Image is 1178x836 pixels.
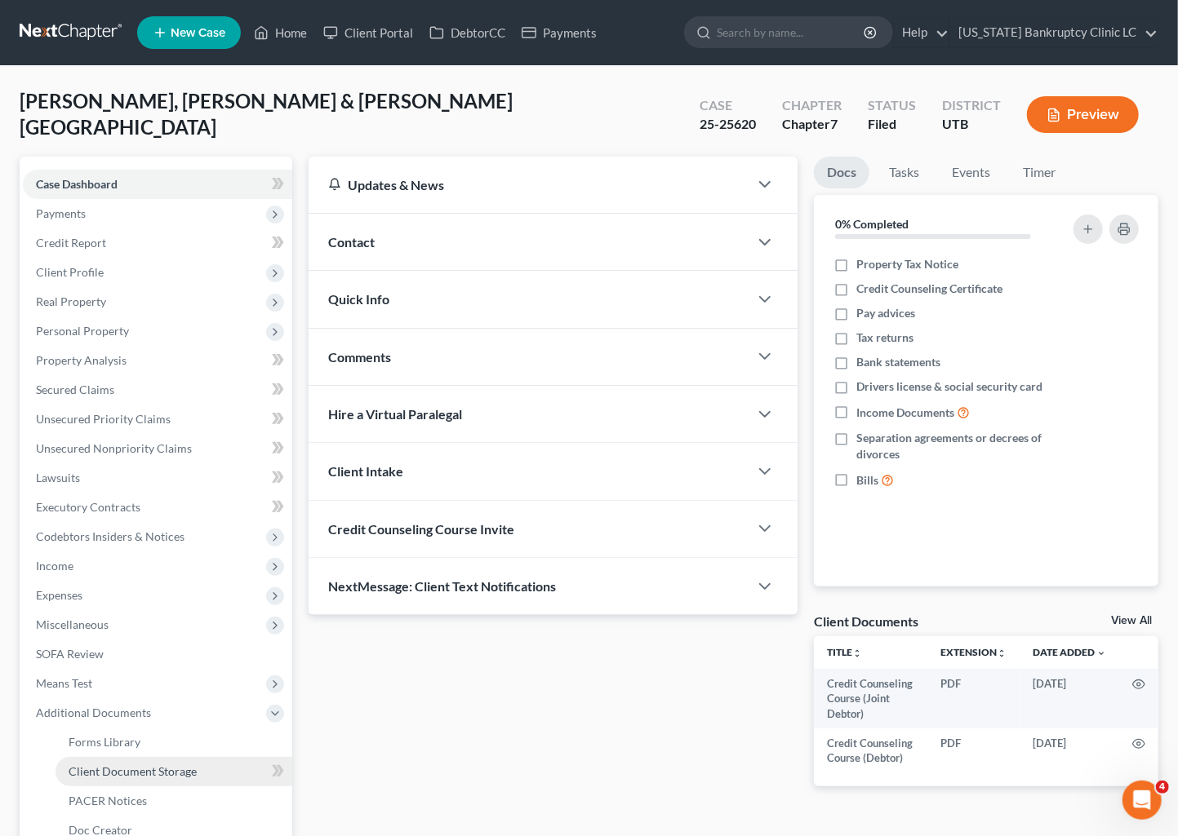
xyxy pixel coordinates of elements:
[814,669,927,728] td: Credit Counseling Course (Joint Debtor)
[927,669,1020,728] td: PDF
[23,434,292,463] a: Unsecured Nonpriority Claims
[814,157,869,188] a: Docs
[36,324,129,338] span: Personal Property
[717,17,866,47] input: Search by name...
[36,383,114,396] span: Secured Claims
[23,405,292,434] a: Unsecured Priority Claims
[328,234,375,250] span: Contact
[830,116,838,131] span: 7
[814,728,927,773] td: Credit Counseling Course (Debtor)
[23,375,292,405] a: Secured Claims
[835,217,909,231] strong: 0% Completed
[36,441,192,455] span: Unsecured Nonpriority Claims
[69,735,140,749] span: Forms Library
[997,648,1007,658] i: unfold_more
[1020,669,1119,728] td: [DATE]
[927,728,1020,773] td: PDF
[700,115,756,134] div: 25-25620
[23,228,292,258] a: Credit Report
[328,521,514,537] span: Credit Counseling Course Invite
[56,728,292,757] a: Forms Library
[1111,615,1152,626] a: View All
[856,281,1002,297] span: Credit Counseling Certificate
[942,115,1001,134] div: UTB
[1027,96,1139,133] button: Preview
[36,529,184,543] span: Codebtors Insiders & Notices
[856,305,915,321] span: Pay advices
[328,291,389,307] span: Quick Info
[36,236,106,250] span: Credit Report
[876,157,932,188] a: Tasks
[69,764,197,778] span: Client Document Storage
[1033,646,1106,658] a: Date Added expand_more
[36,412,171,426] span: Unsecured Priority Claims
[1156,781,1169,794] span: 4
[171,27,225,39] span: New Case
[856,378,1042,395] span: Drivers license & social security card
[942,96,1001,115] div: District
[36,676,92,690] span: Means Test
[36,177,118,191] span: Case Dashboard
[1010,157,1069,188] a: Timer
[814,613,918,630] div: Client Documents
[1122,781,1162,820] iframe: Intercom live chat
[23,170,292,199] a: Case Dashboard
[20,89,513,139] span: [PERSON_NAME], [PERSON_NAME] & [PERSON_NAME][GEOGRAPHIC_DATA]
[700,96,756,115] div: Case
[939,157,1003,188] a: Events
[23,463,292,493] a: Lawsuits
[940,646,1007,658] a: Extensionunfold_more
[36,500,140,514] span: Executory Contracts
[56,757,292,786] a: Client Document Storage
[868,115,916,134] div: Filed
[36,706,151,719] span: Additional Documents
[69,794,147,807] span: PACER Notices
[36,353,127,367] span: Property Analysis
[856,354,940,370] span: Bank statements
[328,463,403,479] span: Client Intake
[856,256,958,272] span: Property Tax Notice
[894,18,949,47] a: Help
[246,18,315,47] a: Home
[328,176,729,193] div: Updates & News
[36,471,80,484] span: Lawsuits
[856,330,914,346] span: Tax returns
[856,472,878,489] span: Bills
[23,493,292,522] a: Executory Contracts
[852,648,862,658] i: unfold_more
[36,265,104,279] span: Client Profile
[328,349,391,365] span: Comments
[782,96,842,115] div: Chapter
[36,206,86,220] span: Payments
[856,430,1059,462] span: Separation agreements or decrees of divorces
[36,588,82,602] span: Expenses
[827,646,862,658] a: Titleunfold_more
[513,18,605,47] a: Payments
[421,18,513,47] a: DebtorCC
[950,18,1158,47] a: [US_STATE] Bankruptcy Clinic LC
[36,647,104,661] span: SOFA Review
[36,559,73,573] span: Income
[56,786,292,816] a: PACER Notices
[328,578,556,594] span: NextMessage: Client Text Notifications
[36,617,109,631] span: Miscellaneous
[1096,648,1106,658] i: expand_more
[868,96,916,115] div: Status
[23,346,292,375] a: Property Analysis
[856,405,954,421] span: Income Documents
[315,18,421,47] a: Client Portal
[23,639,292,669] a: SOFA Review
[328,406,462,422] span: Hire a Virtual Paralegal
[1020,728,1119,773] td: [DATE]
[36,294,106,308] span: Real Property
[782,115,842,134] div: Chapter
